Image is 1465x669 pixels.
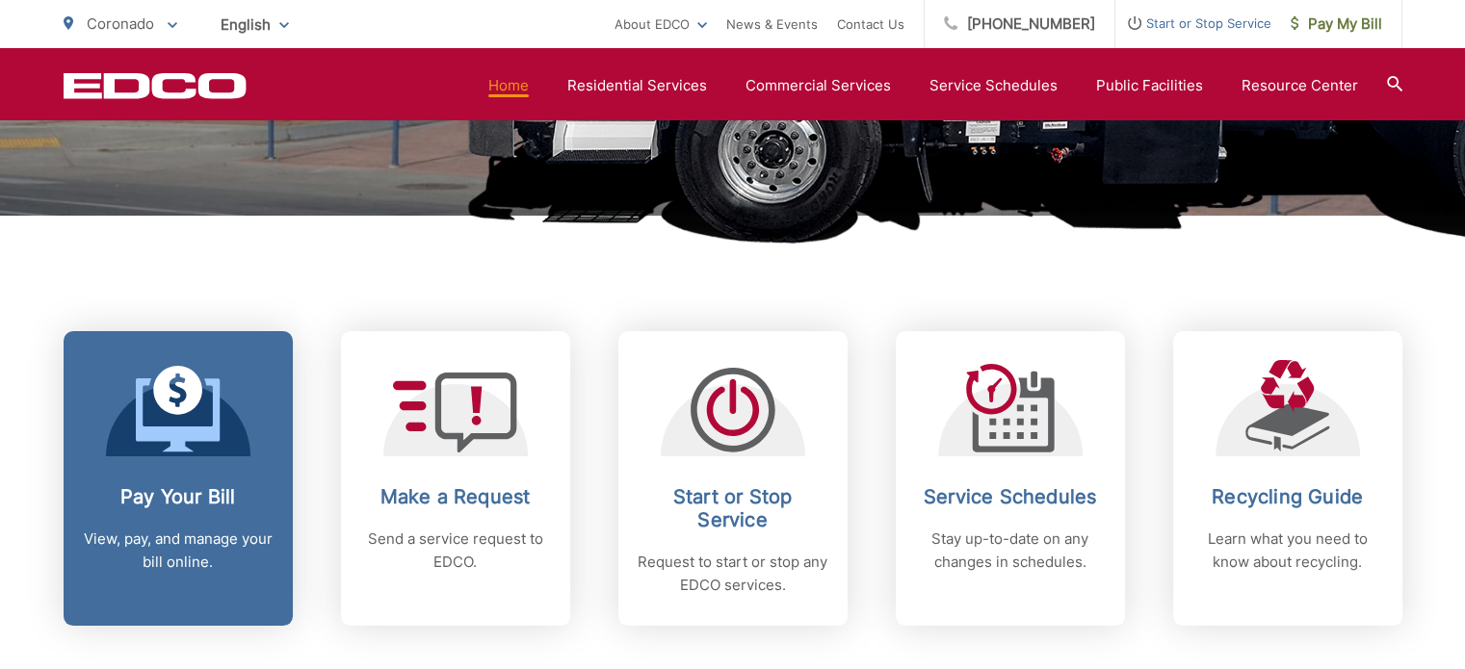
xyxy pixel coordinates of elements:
[567,74,707,97] a: Residential Services
[83,485,274,508] h2: Pay Your Bill
[726,13,818,36] a: News & Events
[83,527,274,574] p: View, pay, and manage your bill online.
[638,485,828,531] h2: Start or Stop Service
[360,485,551,508] h2: Make a Request
[615,13,707,36] a: About EDCO
[488,74,529,97] a: Home
[837,13,904,36] a: Contact Us
[746,74,891,97] a: Commercial Services
[1291,13,1382,36] span: Pay My Bill
[64,331,293,626] a: Pay Your Bill View, pay, and manage your bill online.
[360,527,551,574] p: Send a service request to EDCO.
[896,331,1125,626] a: Service Schedules Stay up-to-date on any changes in schedules.
[341,331,570,626] a: Make a Request Send a service request to EDCO.
[1192,485,1383,508] h2: Recycling Guide
[64,72,247,99] a: EDCD logo. Return to the homepage.
[929,74,1058,97] a: Service Schedules
[638,551,828,597] p: Request to start or stop any EDCO services.
[1173,331,1402,626] a: Recycling Guide Learn what you need to know about recycling.
[1192,527,1383,574] p: Learn what you need to know about recycling.
[1096,74,1203,97] a: Public Facilities
[87,14,154,33] span: Coronado
[915,485,1106,508] h2: Service Schedules
[1242,74,1358,97] a: Resource Center
[915,527,1106,574] p: Stay up-to-date on any changes in schedules.
[206,8,303,41] span: English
